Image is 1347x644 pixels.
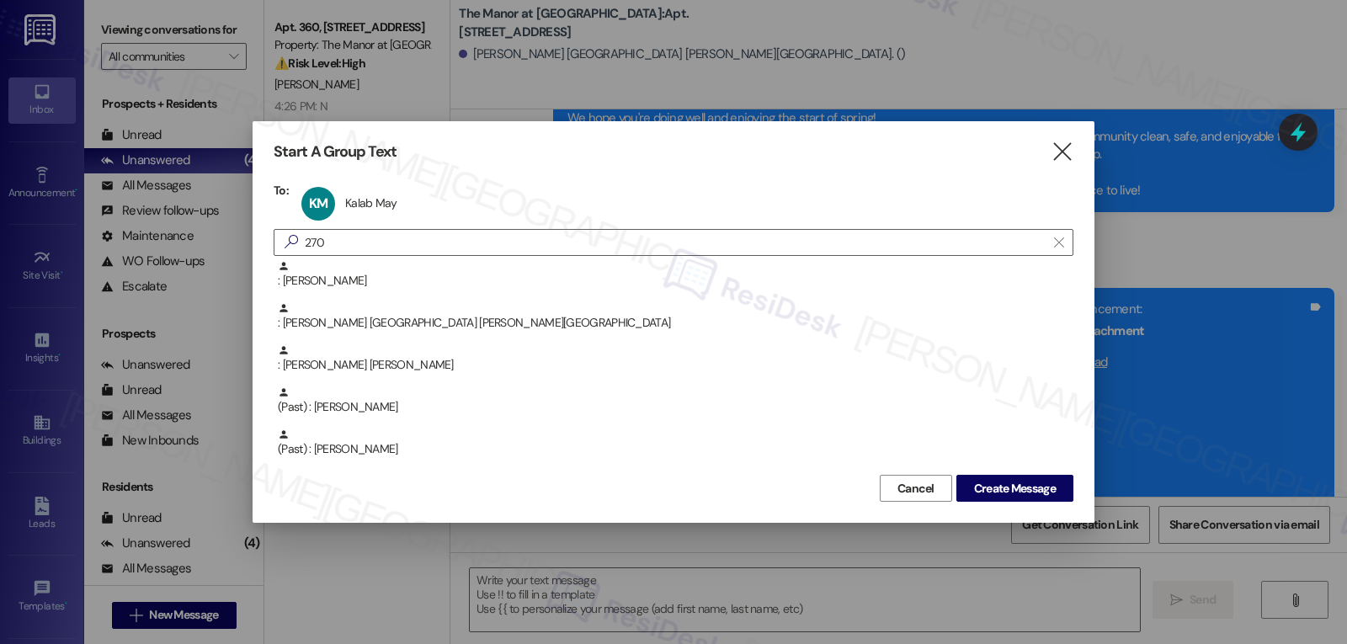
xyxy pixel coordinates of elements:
div: : [PERSON_NAME] [278,260,1073,290]
div: : [PERSON_NAME] [PERSON_NAME] [278,344,1073,374]
div: Kalab May [345,195,397,210]
button: Cancel [880,475,952,502]
button: Clear text [1046,230,1073,255]
div: (Past) : [PERSON_NAME] [278,428,1073,458]
div: (Past) : [PERSON_NAME] [278,386,1073,416]
span: Create Message [974,480,1056,498]
span: KM [309,194,327,212]
div: : [PERSON_NAME] [GEOGRAPHIC_DATA] [PERSON_NAME][GEOGRAPHIC_DATA] [278,302,1073,332]
button: Create Message [956,475,1073,502]
div: (Past) : [PERSON_NAME] [274,386,1073,428]
div: : [PERSON_NAME] [GEOGRAPHIC_DATA] [PERSON_NAME][GEOGRAPHIC_DATA] [274,302,1073,344]
div: (Past) : [PERSON_NAME] [274,428,1073,471]
i:  [278,233,305,251]
div: : [PERSON_NAME] [PERSON_NAME] [274,344,1073,386]
h3: To: [274,183,289,198]
div: : [PERSON_NAME] [274,260,1073,302]
i:  [1051,143,1073,161]
i:  [1054,236,1063,249]
h3: Start A Group Text [274,142,397,162]
input: Search for any contact or apartment [305,231,1046,254]
span: Cancel [897,480,934,498]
